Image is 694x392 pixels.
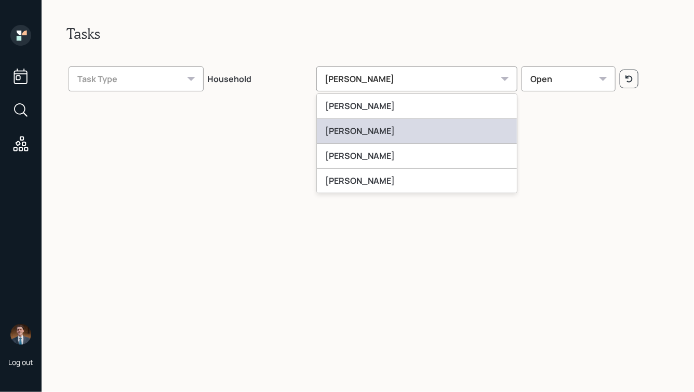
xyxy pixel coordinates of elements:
[316,66,518,91] div: [PERSON_NAME]
[66,25,669,43] h2: Tasks
[317,94,517,119] div: [PERSON_NAME]
[10,324,31,345] img: hunter_neumayer.jpg
[317,119,517,144] div: [PERSON_NAME]
[522,66,616,91] div: Open
[69,66,204,91] div: Task Type
[8,357,33,367] div: Log out
[317,169,517,194] div: [PERSON_NAME]
[206,59,314,96] th: Household
[317,144,517,169] div: [PERSON_NAME]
